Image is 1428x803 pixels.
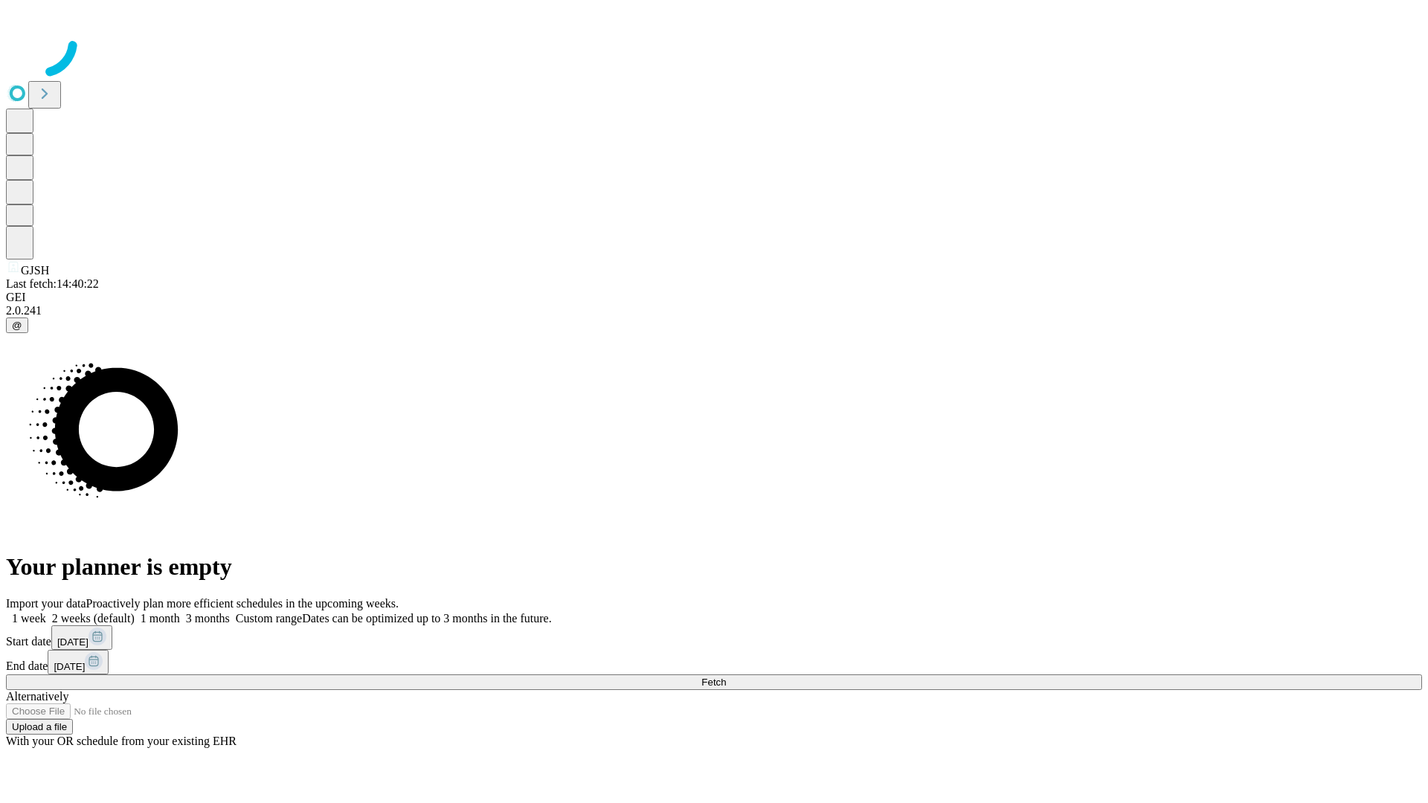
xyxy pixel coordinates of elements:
[6,291,1422,304] div: GEI
[48,650,109,674] button: [DATE]
[6,719,73,735] button: Upload a file
[6,625,1422,650] div: Start date
[141,612,180,625] span: 1 month
[6,277,99,290] span: Last fetch: 14:40:22
[12,320,22,331] span: @
[12,612,46,625] span: 1 week
[51,625,112,650] button: [DATE]
[52,612,135,625] span: 2 weeks (default)
[6,317,28,333] button: @
[302,612,551,625] span: Dates can be optimized up to 3 months in the future.
[236,612,302,625] span: Custom range
[54,661,85,672] span: [DATE]
[6,674,1422,690] button: Fetch
[6,597,86,610] span: Import your data
[6,304,1422,317] div: 2.0.241
[186,612,230,625] span: 3 months
[6,553,1422,581] h1: Your planner is empty
[6,735,237,747] span: With your OR schedule from your existing EHR
[6,650,1422,674] div: End date
[21,264,49,277] span: GJSH
[6,690,68,703] span: Alternatively
[86,597,399,610] span: Proactively plan more efficient schedules in the upcoming weeks.
[57,636,89,648] span: [DATE]
[701,677,726,688] span: Fetch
